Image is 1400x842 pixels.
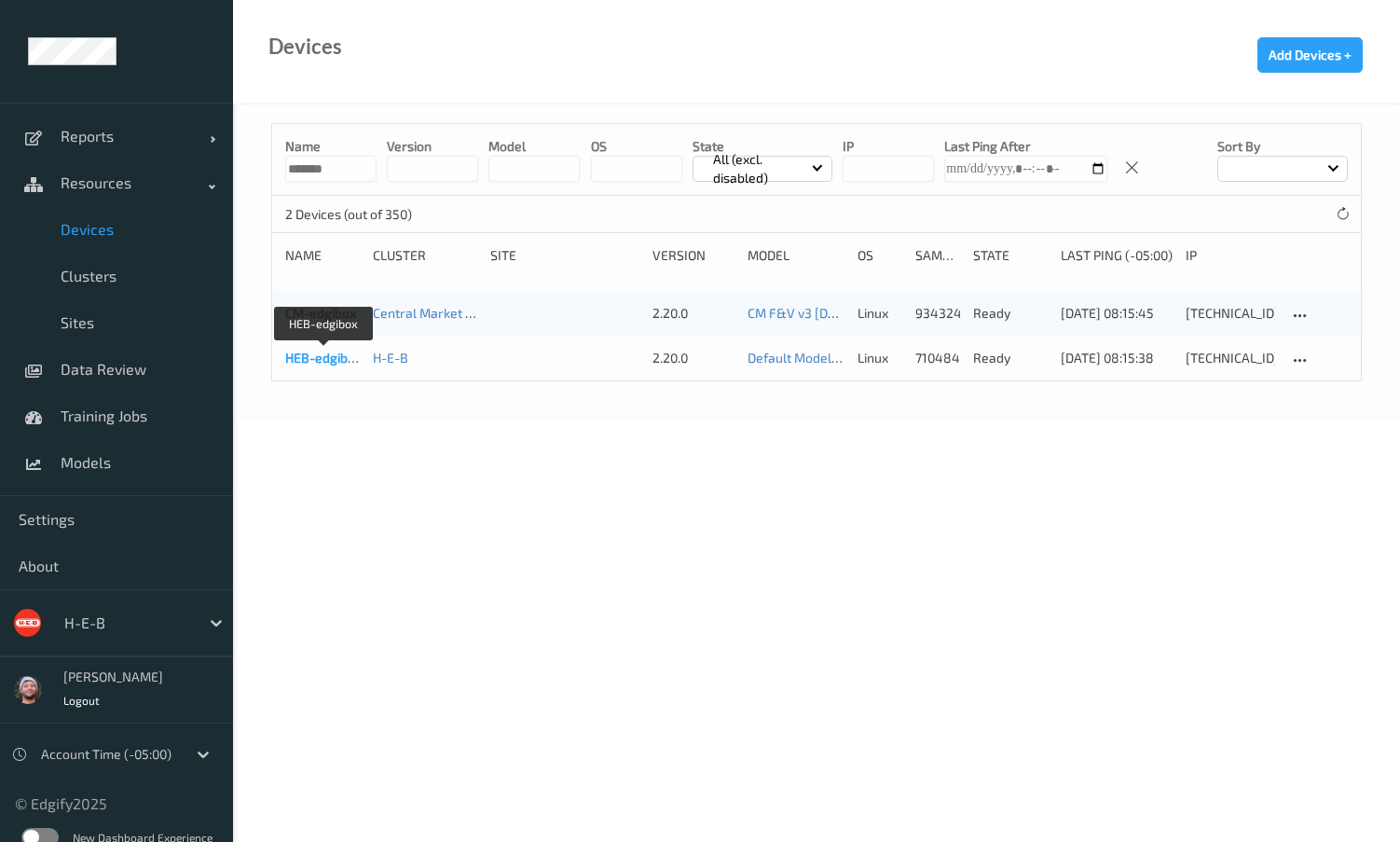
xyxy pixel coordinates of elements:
[285,137,377,156] p: Name
[488,137,580,156] p: model
[1186,349,1275,367] div: [TECHNICAL_ID]
[490,246,639,265] div: Site
[915,349,960,367] div: 710484
[1061,304,1173,323] div: [DATE] 08:15:45
[973,349,1048,367] p: ready
[858,304,902,323] p: linux
[693,137,832,156] p: State
[1061,246,1173,265] div: Last Ping (-05:00)
[285,305,356,321] a: CM-edgibox
[973,246,1048,265] div: State
[1257,37,1363,73] button: Add Devices +
[652,304,734,323] div: 2.20.0
[843,137,934,156] p: IP
[285,246,360,265] div: Name
[1186,246,1275,265] div: ip
[373,350,408,366] a: H-E-B
[268,37,342,56] div: Devices
[973,304,1048,323] p: ready
[858,246,902,265] div: OS
[858,349,902,367] p: linux
[285,205,425,224] p: 2 Devices (out of 350)
[373,246,477,265] div: Cluster
[285,350,362,366] a: HEB-edgibox
[915,304,960,323] div: 934324
[748,305,953,321] a: CM F&V v3 [DATE] 08:27 Auto Save
[944,137,1107,156] p: Last Ping After
[915,246,960,265] div: Samples
[1217,137,1348,156] p: Sort by
[707,150,812,187] p: All (excl. disabled)
[748,246,844,265] div: Model
[1061,349,1173,367] div: [DATE] 08:15:38
[387,137,478,156] p: version
[1186,304,1275,323] div: [TECHNICAL_ID]
[373,305,491,321] a: Central Market Trial
[652,246,734,265] div: version
[652,349,734,367] div: 2.20.0
[748,350,855,366] a: Default Model 1.10
[591,137,682,156] p: OS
